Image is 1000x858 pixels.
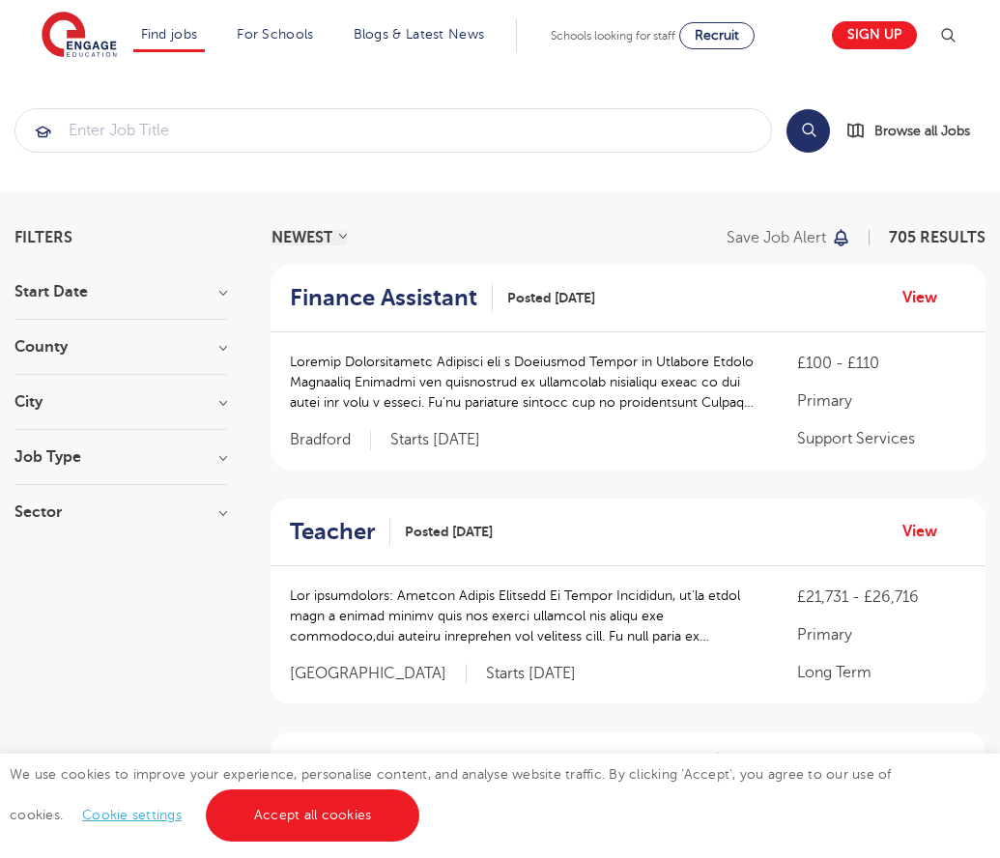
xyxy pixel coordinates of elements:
p: Lor ipsumdolors: Ametcon Adipis Elitsedd Ei Tempor Incididun, ut’la etdol magn a enimad minimv qu... [290,586,758,646]
h3: Start Date [14,284,227,300]
p: Starts [DATE] [486,664,576,684]
a: Browse all Jobs [845,120,986,142]
a: KS1 1:1 Teaching Assistant - [MEDICAL_DATA] - [GEOGRAPHIC_DATA] [290,752,719,835]
p: £100 - £110 [797,352,966,375]
h3: County [14,339,227,355]
button: Search [786,109,830,153]
p: Save job alert [727,230,826,245]
a: For Schools [237,27,313,42]
a: Sign up [832,21,917,49]
p: Starts [DATE] [390,430,480,450]
span: Filters [14,230,72,245]
input: Submit [15,109,771,152]
h2: KS1 1:1 Teaching Assistant - [MEDICAL_DATA] - [GEOGRAPHIC_DATA] [290,752,703,835]
h2: Teacher [290,518,375,546]
span: Bradford [290,430,371,450]
span: Posted [DATE] [507,288,595,308]
a: Finance Assistant [290,284,493,312]
p: Support Services [797,427,966,450]
span: 705 RESULTS [889,229,986,246]
a: Teacher [290,518,390,546]
span: Browse all Jobs [874,120,970,142]
span: [GEOGRAPHIC_DATA] [290,664,467,684]
img: Engage Education [42,12,117,60]
span: We use cookies to improve your experience, personalise content, and analyse website traffic. By c... [10,767,892,822]
a: View [902,285,952,310]
h3: Job Type [14,449,227,465]
h2: Finance Assistant [290,284,477,312]
p: Primary [797,389,966,413]
p: Primary [797,623,966,646]
span: Recruit [695,28,739,43]
h3: City [14,394,227,410]
a: View [902,519,952,544]
a: Recruit [679,22,755,49]
div: Submit [14,108,772,153]
a: Blogs & Latest News [354,27,485,42]
p: Long Term [797,661,966,684]
span: Schools looking for staff [551,29,675,43]
a: Cookie settings [82,808,182,822]
a: Accept all cookies [206,789,420,842]
p: Loremip Dolorsitametc Adipisci eli s Doeiusmod Tempor in Utlabore Etdolo Magnaaliq Enimadmi ven q... [290,352,758,413]
p: £21,731 - £26,716 [797,586,966,609]
a: Find jobs [141,27,198,42]
span: Posted [DATE] [405,522,493,542]
h3: Sector [14,504,227,520]
button: Save job alert [727,230,851,245]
